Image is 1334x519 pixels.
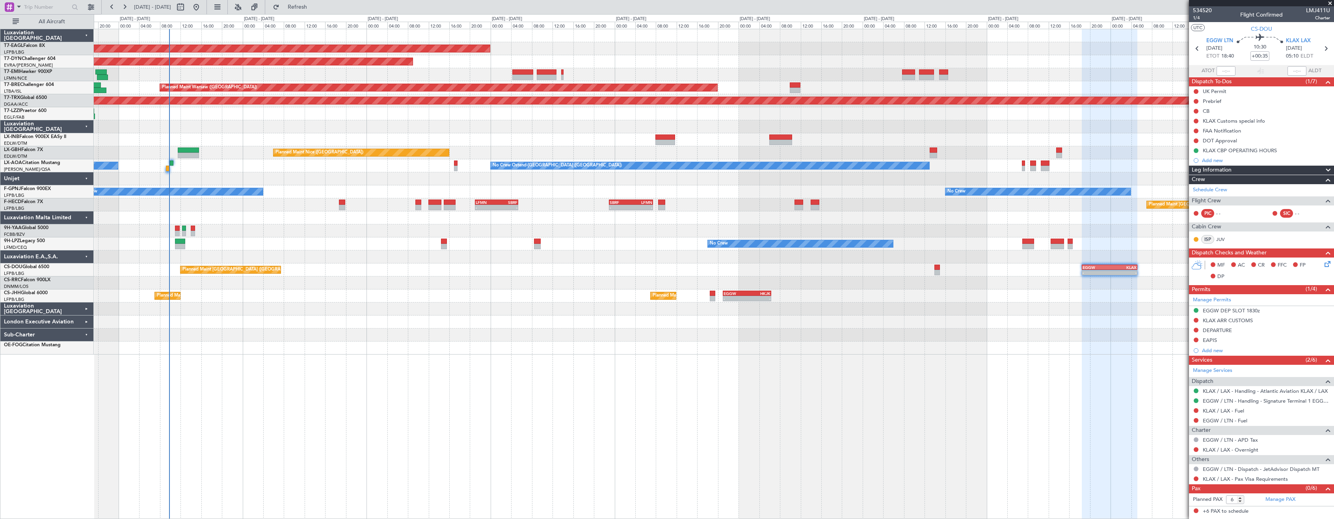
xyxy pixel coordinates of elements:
div: 12:00 [677,22,697,29]
a: Schedule Crew [1193,186,1227,194]
a: LFPB/LBG [4,192,24,198]
div: 20:00 [1090,22,1111,29]
div: 12:00 [925,22,945,29]
div: PIC [1201,209,1214,218]
div: 00:00 [739,22,759,29]
a: EGGW / LTN - Handling - Signature Terminal 1 EGGW / LTN [1203,398,1330,404]
a: T7-TRXGlobal 6500 [4,95,47,100]
span: EGGW LTN [1206,37,1233,45]
a: Manage Permits [1193,296,1231,304]
div: Flight Confirmed [1240,11,1283,19]
a: Manage Services [1193,367,1232,375]
div: 00:00 [987,22,1007,29]
span: F-HECD [4,200,21,204]
span: T7-DYN [4,56,22,61]
span: Others [1192,455,1209,464]
span: LX-AOA [4,161,22,165]
div: 20:00 [222,22,242,29]
span: All Aircraft [20,19,83,24]
div: 04:00 [635,22,656,29]
div: [DATE] - [DATE] [988,16,1018,22]
a: LFPB/LBG [4,49,24,55]
div: EAPIS [1203,337,1217,344]
div: CB [1203,108,1209,114]
a: DNMM/LOS [4,284,28,289]
span: T7-EAGL [4,43,23,48]
div: 08:00 [532,22,553,29]
div: - [497,205,517,210]
div: Planned Maint Warsaw ([GEOGRAPHIC_DATA]) [162,82,257,93]
div: - [747,296,770,301]
a: EDLW/DTM [4,140,27,146]
a: FCBB/BZV [4,231,25,237]
a: LFMD/CEQ [4,245,27,250]
button: UTC [1191,24,1205,31]
div: 04:00 [1131,22,1152,29]
div: KLAX Customs special info [1203,118,1265,124]
span: Crew [1192,175,1205,184]
span: Dispatch Checks and Weather [1192,248,1267,258]
a: F-GPNJFalcon 900EX [4,187,51,191]
div: 16:00 [573,22,594,29]
span: 9H-LPZ [4,239,20,243]
span: Leg Information [1192,166,1232,175]
div: LFMN [631,200,652,205]
div: 04:00 [263,22,284,29]
span: [DATE] [1286,45,1302,52]
div: 16:00 [449,22,470,29]
div: EGGW [1083,265,1110,270]
div: Planned Maint [GEOGRAPHIC_DATA] ([GEOGRAPHIC_DATA]) [157,290,281,302]
span: 9H-YAA [4,226,22,230]
div: 12:00 [801,22,821,29]
div: Planned Maint [GEOGRAPHIC_DATA] ([GEOGRAPHIC_DATA]) [182,264,307,276]
div: [DATE] - [DATE] [244,16,274,22]
a: LX-INBFalcon 900EX EASy II [4,134,66,139]
div: 12:00 [429,22,449,29]
div: 20:00 [346,22,367,29]
div: 08:00 [1152,22,1172,29]
div: 16:00 [325,22,346,29]
div: DOT Approval [1203,137,1237,144]
a: KLAX / LAX - Pax Visa Requirements [1203,476,1288,482]
div: No Crew [710,238,728,250]
div: [DATE] - [DATE] [1112,16,1142,22]
span: AC [1238,261,1245,269]
div: [DATE] - [DATE] [864,16,894,22]
a: OE-FOGCitation Mustang [4,343,61,347]
div: 20:00 [470,22,490,29]
a: EGLF/FAB [4,114,24,120]
span: (2/6) [1306,356,1317,364]
div: 16:00 [945,22,966,29]
span: (0/6) [1306,484,1317,492]
div: 04:00 [387,22,408,29]
a: KLAX / LAX - Overnight [1203,446,1258,453]
span: CS-RRC [4,278,21,282]
span: 05:10 [1286,52,1299,60]
a: LFMN/NCE [4,75,27,81]
span: 534520 [1193,6,1212,15]
span: T7-TRX [4,95,20,100]
div: KLAX CBP OPERATING HOURS [1203,147,1277,154]
span: MF [1217,261,1225,269]
div: 12:00 [305,22,325,29]
div: LFMN [476,200,497,205]
div: 12:00 [1172,22,1193,29]
div: 00:00 [615,22,635,29]
div: HKJK [747,291,770,296]
span: Dispatch [1192,377,1213,386]
div: Add new [1202,347,1330,354]
div: 04:00 [139,22,160,29]
a: CS-RRCFalcon 900LX [4,278,50,282]
span: Dispatch To-Dos [1192,77,1232,86]
label: Planned PAX [1193,496,1222,504]
a: EGGW / LTN - Dispatch - JetAdvisor Dispatch MT [1203,466,1319,472]
div: [DATE] - [DATE] [616,16,646,22]
a: 9H-YAAGlobal 5000 [4,226,48,230]
span: Flight Crew [1192,196,1221,205]
span: LX-GBH [4,147,21,152]
div: 16:00 [201,22,222,29]
span: +6 PAX to schedule [1203,508,1248,515]
div: 04:00 [511,22,532,29]
a: LTBA/ISL [4,88,22,94]
a: [PERSON_NAME]/QSA [4,166,50,172]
